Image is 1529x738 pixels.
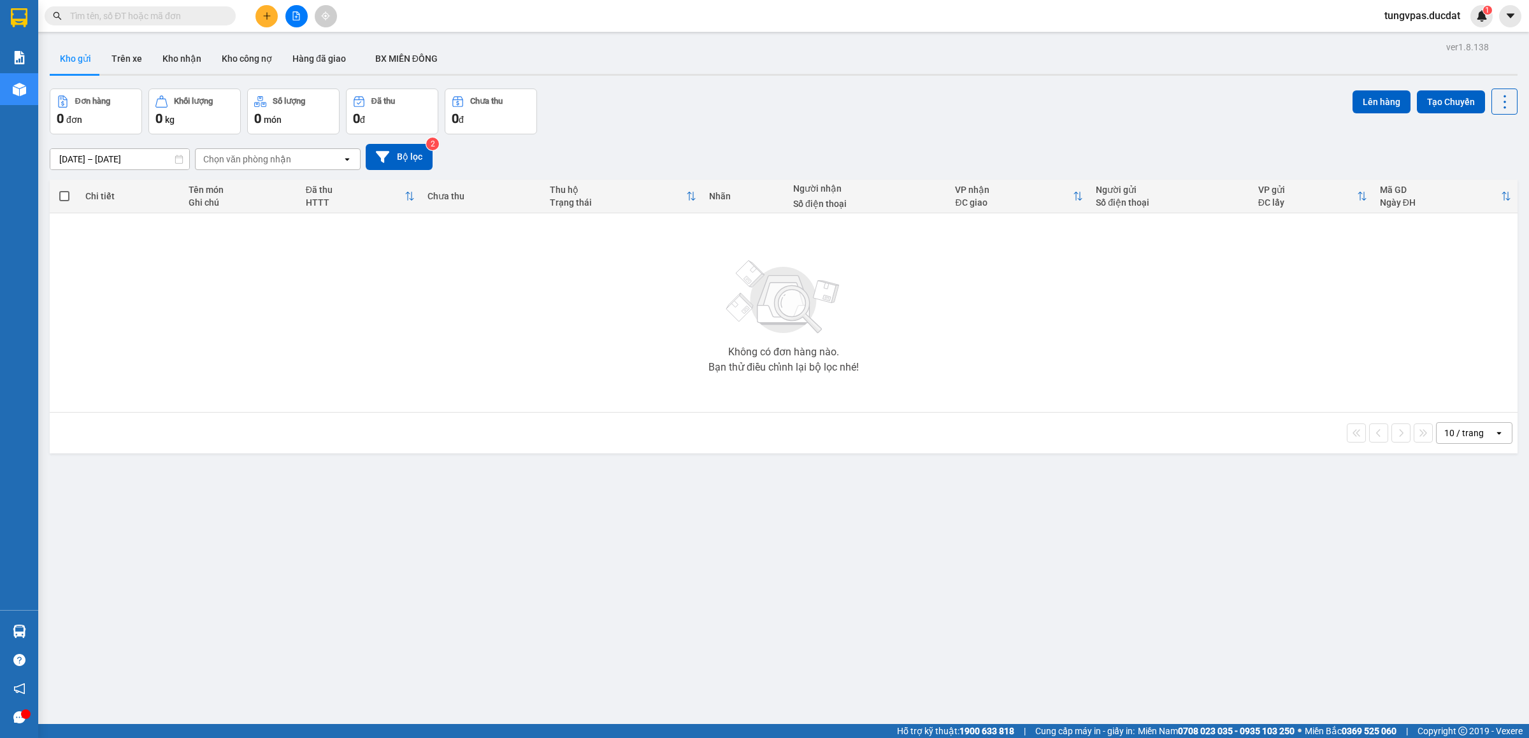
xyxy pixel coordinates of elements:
[70,9,220,23] input: Tìm tên, số ĐT hoặc mã đơn
[155,111,162,126] span: 0
[189,197,293,208] div: Ghi chú
[57,111,64,126] span: 0
[445,89,537,134] button: Chưa thu0đ
[1406,724,1408,738] span: |
[13,51,26,64] img: solution-icon
[306,197,405,208] div: HTTT
[13,683,25,695] span: notification
[262,11,271,20] span: plus
[1298,728,1302,734] span: ⚪️
[13,625,26,638] img: warehouse-icon
[470,97,503,106] div: Chưa thu
[728,347,839,357] div: Không có đơn hàng nào.
[285,5,308,27] button: file-add
[1499,5,1521,27] button: caret-down
[264,115,282,125] span: món
[452,111,459,126] span: 0
[1024,724,1026,738] span: |
[247,89,340,134] button: Số lượng0món
[793,199,942,209] div: Số điện thoại
[1505,10,1516,22] span: caret-down
[1494,428,1504,438] svg: open
[371,97,395,106] div: Đã thu
[1458,727,1467,735] span: copyright
[189,185,293,195] div: Tên món
[959,726,1014,736] strong: 1900 633 818
[955,185,1073,195] div: VP nhận
[897,724,1014,738] span: Hỗ trợ kỹ thuật:
[427,191,536,201] div: Chưa thu
[13,654,25,666] span: question-circle
[708,362,859,373] div: Bạn thử điều chỉnh lại bộ lọc nhé!
[949,180,1089,213] th: Toggle SortBy
[50,149,189,169] input: Select a date range.
[101,43,152,74] button: Trên xe
[315,5,337,27] button: aim
[793,183,942,194] div: Người nhận
[1258,197,1357,208] div: ĐC lấy
[342,154,352,164] svg: open
[174,97,213,106] div: Khối lượng
[255,5,278,27] button: plus
[360,115,365,125] span: đ
[50,89,142,134] button: Đơn hàng0đơn
[306,185,405,195] div: Đã thu
[1096,185,1245,195] div: Người gửi
[148,89,241,134] button: Khối lượng0kg
[1305,724,1396,738] span: Miền Bắc
[550,185,686,195] div: Thu hộ
[1252,180,1374,213] th: Toggle SortBy
[212,43,282,74] button: Kho công nợ
[1446,40,1489,54] div: ver 1.8.138
[1035,724,1135,738] span: Cung cấp máy in - giấy in:
[550,197,686,208] div: Trạng thái
[366,144,433,170] button: Bộ lọc
[1342,726,1396,736] strong: 0369 525 060
[13,83,26,96] img: warehouse-icon
[955,197,1073,208] div: ĐC giao
[53,11,62,20] span: search
[299,180,422,213] th: Toggle SortBy
[1485,6,1490,15] span: 1
[85,191,176,201] div: Chi tiết
[709,191,780,201] div: Nhãn
[1353,90,1411,113] button: Lên hàng
[353,111,360,126] span: 0
[1476,10,1488,22] img: icon-new-feature
[273,97,305,106] div: Số lượng
[459,115,464,125] span: đ
[720,253,847,342] img: svg+xml;base64,PHN2ZyBjbGFzcz0ibGlzdC1wbHVnX19zdmciIHhtbG5zPSJodHRwOi8vd3d3LnczLm9yZy8yMDAwL3N2Zy...
[543,180,703,213] th: Toggle SortBy
[292,11,301,20] span: file-add
[11,8,27,27] img: logo-vxr
[1258,185,1357,195] div: VP gửi
[426,138,439,150] sup: 2
[1374,8,1470,24] span: tungvpas.ducdat
[1374,180,1518,213] th: Toggle SortBy
[375,53,438,64] span: BX MIỀN ĐÔNG
[346,89,438,134] button: Đã thu0đ
[66,115,82,125] span: đơn
[282,43,356,74] button: Hàng đã giao
[75,97,110,106] div: Đơn hàng
[165,115,175,125] span: kg
[1138,724,1295,738] span: Miền Nam
[13,711,25,723] span: message
[152,43,212,74] button: Kho nhận
[1380,185,1501,195] div: Mã GD
[203,153,291,166] div: Chọn văn phòng nhận
[50,43,101,74] button: Kho gửi
[254,111,261,126] span: 0
[1417,90,1485,113] button: Tạo Chuyến
[1178,726,1295,736] strong: 0708 023 035 - 0935 103 250
[1483,6,1492,15] sup: 1
[1380,197,1501,208] div: Ngày ĐH
[1096,197,1245,208] div: Số điện thoại
[1444,427,1484,439] div: 10 / trang
[321,11,330,20] span: aim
